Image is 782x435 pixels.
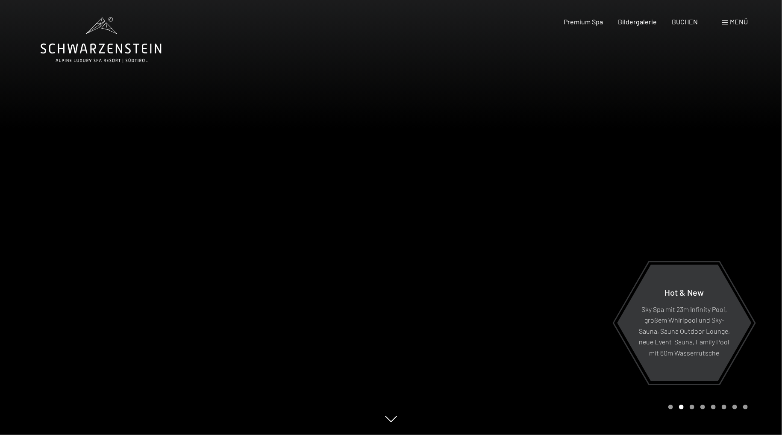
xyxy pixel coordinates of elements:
p: Sky Spa mit 23m Infinity Pool, großem Whirlpool und Sky-Sauna, Sauna Outdoor Lounge, neue Event-S... [638,304,731,359]
div: Carousel Page 7 [732,405,737,409]
div: Carousel Page 6 [722,405,726,409]
div: Carousel Pagination [665,405,748,409]
div: Carousel Page 1 [668,405,673,409]
div: Carousel Page 4 [700,405,705,409]
span: Menü [730,18,748,26]
div: Carousel Page 3 [690,405,694,409]
div: Carousel Page 2 (Current Slide) [679,405,684,409]
div: Carousel Page 5 [711,405,716,409]
span: Hot & New [665,287,704,297]
a: Premium Spa [564,18,603,26]
div: Carousel Page 8 [743,405,748,409]
a: Bildergalerie [618,18,657,26]
a: BUCHEN [672,18,698,26]
a: Hot & New Sky Spa mit 23m Infinity Pool, großem Whirlpool und Sky-Sauna, Sauna Outdoor Lounge, ne... [617,264,752,382]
